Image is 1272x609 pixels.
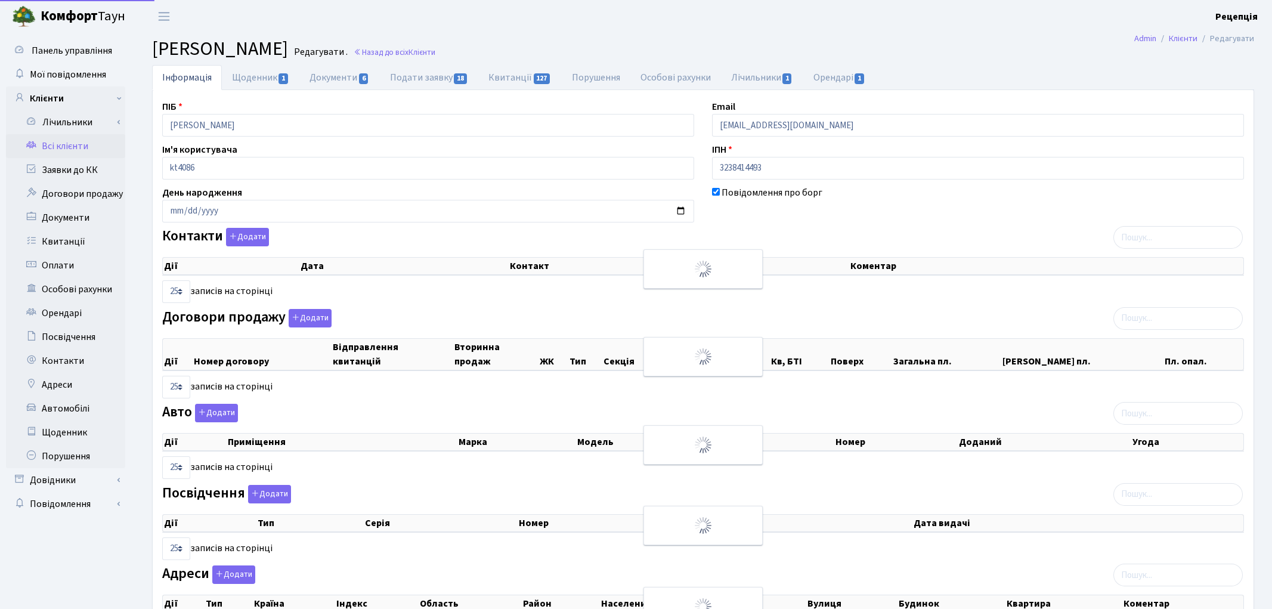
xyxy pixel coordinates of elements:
[6,277,125,301] a: Особові рахунки
[1215,10,1258,23] b: Рецепція
[162,186,242,200] label: День народження
[6,182,125,206] a: Договори продажу
[1215,10,1258,24] a: Рецепція
[6,325,125,349] a: Посвідчення
[193,339,332,370] th: Номер договору
[30,68,106,81] span: Мої повідомлення
[14,110,125,134] a: Лічильники
[722,186,822,200] label: Повідомлення про борг
[725,434,834,450] th: Колір
[162,280,190,303] select: записів на сторінці
[6,349,125,373] a: Контакти
[6,63,125,86] a: Мої повідомлення
[359,73,369,84] span: 6
[1113,307,1243,330] input: Пошук...
[6,301,125,325] a: Орендарі
[803,65,875,90] a: Орендарі
[6,86,125,110] a: Клієнти
[6,468,125,492] a: Довідники
[162,280,273,303] label: записів на сторінці
[6,230,125,254] a: Квитанції
[562,65,630,90] a: Порушення
[245,483,291,503] a: Додати
[518,515,698,531] th: Номер
[256,515,364,531] th: Тип
[6,134,125,158] a: Всі клієнти
[1113,483,1243,506] input: Пошук...
[354,47,435,58] a: Назад до всіхКлієнти
[195,404,238,422] button: Авто
[6,39,125,63] a: Панель управління
[6,254,125,277] a: Оплати
[248,485,291,503] button: Посвідчення
[712,100,735,114] label: Email
[912,515,1243,531] th: Дата видачі
[41,7,125,27] span: Таун
[163,339,193,370] th: Дії
[192,402,238,423] a: Додати
[958,434,1131,450] th: Доданий
[770,339,830,370] th: Кв, БТІ
[162,100,182,114] label: ПІБ
[576,434,725,450] th: Модель
[534,73,550,84] span: 127
[509,258,849,274] th: Контакт
[1134,32,1156,45] a: Admin
[299,258,509,274] th: Дата
[1113,564,1243,586] input: Пошук...
[478,65,561,90] a: Квитанції
[163,515,256,531] th: Дії
[1113,402,1243,425] input: Пошук...
[6,397,125,421] a: Автомобілі
[162,485,291,503] label: Посвідчення
[163,258,299,274] th: Дії
[162,228,269,246] label: Контакти
[162,537,190,560] select: записів на сторінці
[162,565,255,584] label: Адреси
[849,258,1243,274] th: Коментар
[380,65,478,90] a: Подати заявку
[694,435,713,455] img: Обробка...
[408,47,435,58] span: Клієнти
[152,35,288,63] span: [PERSON_NAME]
[1163,339,1243,370] th: Пл. опал.
[212,565,255,584] button: Адреси
[538,339,568,370] th: ЖК
[278,73,288,84] span: 1
[6,206,125,230] a: Документи
[162,376,190,398] select: записів на сторінці
[162,309,332,327] label: Договори продажу
[698,515,912,531] th: Видано
[602,339,662,370] th: Секція
[332,339,453,370] th: Відправлення квитанцій
[1116,26,1272,51] nav: breadcrumb
[830,339,893,370] th: Поверх
[892,339,1001,370] th: Загальна пл.
[694,516,713,535] img: Обробка...
[721,65,803,90] a: Лічильники
[6,421,125,444] a: Щоденник
[227,434,457,450] th: Приміщення
[286,307,332,327] a: Додати
[364,515,518,531] th: Серія
[1131,434,1243,450] th: Угода
[12,5,36,29] img: logo.png
[162,376,273,398] label: записів на сторінці
[162,537,273,560] label: записів на сторінці
[223,226,269,247] a: Додати
[782,73,792,84] span: 1
[163,434,227,450] th: Дії
[6,373,125,397] a: Адреси
[1197,32,1254,45] li: Редагувати
[41,7,98,26] b: Комфорт
[6,492,125,516] a: Повідомлення
[6,158,125,182] a: Заявки до КК
[209,564,255,585] a: Додати
[299,65,379,90] a: Документи
[1001,339,1163,370] th: [PERSON_NAME] пл.
[712,143,732,157] label: ІПН
[1169,32,1197,45] a: Клієнти
[855,73,864,84] span: 1
[149,7,179,26] button: Переключити навігацію
[162,456,190,479] select: записів на сторінці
